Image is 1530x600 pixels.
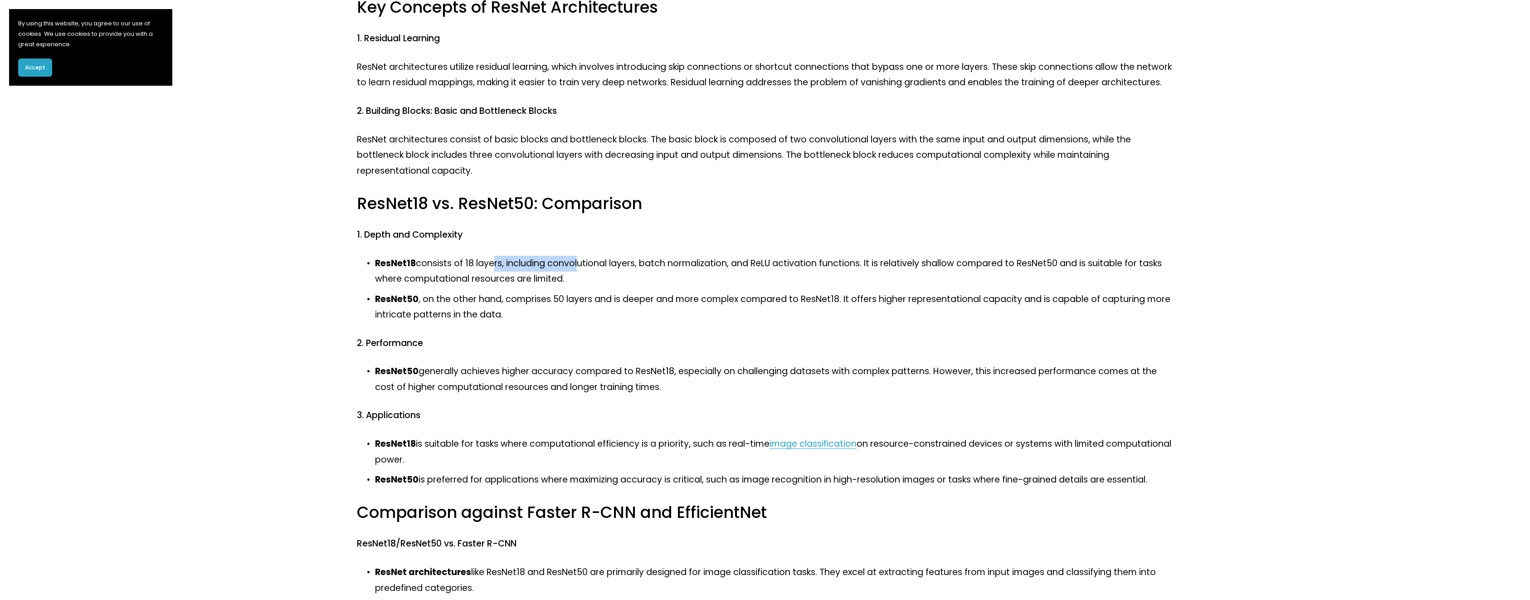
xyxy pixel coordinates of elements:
p: generally achieves higher accuracy compared to ResNet18, especially on challenging datasets with ... [375,364,1173,395]
section: Cookie banner [9,9,172,86]
h4: 2. Performance [357,337,1173,350]
p: By using this website, you agree to our use of cookies. We use cookies to provide you with a grea... [18,18,163,49]
h4: 1. Depth and Complexity [357,229,1173,241]
button: Accept [18,59,52,77]
strong: ResNet18 [375,257,416,269]
h4: 2. Building Blocks: Basic and Bottleneck Blocks [357,105,1173,117]
p: consists of 18 layers, including convolutional layers, batch normalization, and ReLU activation f... [375,256,1173,287]
h4: 1. Residual Learning [357,33,1173,45]
strong: ResNet50 [375,473,419,486]
p: ResNet architectures utilize residual learning, which involves introducing skip connections or sh... [357,59,1173,91]
strong: ResNet50 [375,293,419,305]
p: is suitable for tasks where computational efficiency is a priority, such as real-time on resource... [375,436,1173,468]
h4: ResNet18/ResNet50 vs. Faster R-CNN [357,538,1173,550]
h3: ResNet18 vs. ResNet50: Comparison [357,193,1173,215]
h3: Comparison against Faster R-CNN and EfficientNet [357,502,1173,523]
p: , on the other hand, comprises 50 layers and is deeper and more complex compared to ResNet18. It ... [375,292,1173,323]
p: is preferred for applications where maximizing accuracy is critical, such as image recognition in... [375,472,1173,488]
strong: ResNet18 [375,438,416,450]
p: like ResNet18 and ResNet50 are primarily designed for image classification tasks. They excel at e... [375,565,1173,596]
h4: 3. Applications [357,410,1173,422]
p: ResNet architectures consist of basic blocks and bottleneck blocks. The basic block is composed o... [357,132,1173,179]
a: image classification [770,438,857,450]
span: Accept [25,63,45,72]
strong: ResNet50 [375,365,419,377]
strong: ResNet architectures [375,566,471,578]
